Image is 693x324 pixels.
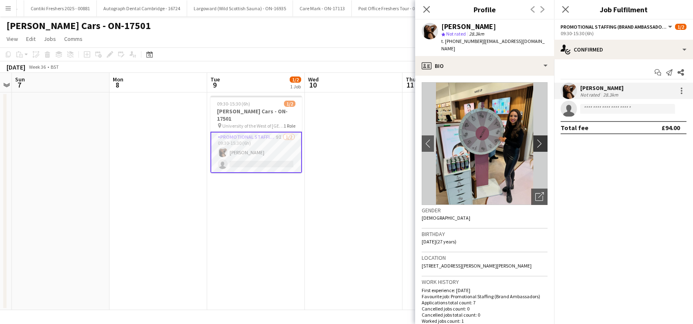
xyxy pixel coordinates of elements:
[422,215,470,221] span: [DEMOGRAPHIC_DATA]
[14,80,25,90] span: 7
[113,76,123,83] span: Mon
[554,40,693,59] div: Confirmed
[422,306,548,312] p: Cancelled jobs count: 0
[7,20,151,32] h1: [PERSON_NAME] Cars - ON-17501
[23,34,39,44] a: Edit
[24,0,97,16] button: Contiki Freshers 2025 - 00881
[61,34,86,44] a: Comms
[561,24,673,30] button: Promotional Staffing (Brand Ambassadors)
[422,278,548,286] h3: Work history
[441,38,545,52] span: | [EMAIL_ADDRESS][DOMAIN_NAME]
[284,123,295,129] span: 1 Role
[64,35,83,43] span: Comms
[422,263,532,269] span: [STREET_ADDRESS][PERSON_NAME][PERSON_NAME]
[293,0,352,16] button: Care Mark - ON-17113
[44,35,56,43] span: Jobs
[554,4,693,15] h3: Job Fulfilment
[561,30,686,36] div: 09:30-15:30 (6h)
[422,207,548,214] h3: Gender
[51,64,59,70] div: BST
[3,34,21,44] a: View
[7,35,18,43] span: View
[422,287,548,293] p: First experience: [DATE]
[308,76,319,83] span: Wed
[415,56,554,76] div: Bio
[352,0,431,16] button: Post Office Freshers Tour - 00850
[15,76,25,83] span: Sun
[422,239,456,245] span: [DATE] (27 years)
[290,83,301,90] div: 1 Job
[209,80,220,90] span: 9
[422,293,548,299] p: Favourite job: Promotional Staffing (Brand Ambassadors)
[441,23,496,30] div: [PERSON_NAME]
[446,31,466,37] span: Not rated
[210,108,302,122] h3: [PERSON_NAME] Cars - ON-17501
[422,254,548,261] h3: Location
[27,64,47,70] span: Week 36
[290,76,301,83] span: 1/2
[112,80,123,90] span: 8
[222,123,284,129] span: University of the West of [GEOGRAPHIC_DATA]
[217,101,250,107] span: 09:30-15:30 (6h)
[467,31,486,37] span: 28.3km
[422,230,548,238] h3: Birthday
[601,92,620,98] div: 28.3km
[422,312,548,318] p: Cancelled jobs total count: 0
[415,4,554,15] h3: Profile
[210,76,220,83] span: Tue
[662,124,680,132] div: £94.00
[97,0,187,16] button: Autograph Dental Cambridge - 16724
[187,0,293,16] button: Largoward (Wild Scottish Sauna) - ON-16935
[422,318,548,324] p: Worked jobs count: 1
[441,38,484,44] span: t. [PHONE_NUMBER]
[422,82,548,205] img: Crew avatar or photo
[307,80,319,90] span: 10
[405,80,416,90] span: 11
[531,189,548,205] div: Open photos pop-in
[284,101,295,107] span: 1/2
[561,124,588,132] div: Total fee
[26,35,36,43] span: Edit
[40,34,59,44] a: Jobs
[406,76,416,83] span: Thu
[422,299,548,306] p: Applications total count: 7
[580,92,601,98] div: Not rated
[580,84,624,92] div: [PERSON_NAME]
[210,96,302,173] app-job-card: 09:30-15:30 (6h)1/2[PERSON_NAME] Cars - ON-17501 University of the West of [GEOGRAPHIC_DATA]1 Rol...
[561,24,667,30] span: Promotional Staffing (Brand Ambassadors)
[210,132,302,173] app-card-role: Promotional Staffing (Brand Ambassadors)9I1/209:30-15:30 (6h)[PERSON_NAME]
[675,24,686,30] span: 1/2
[7,63,25,71] div: [DATE]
